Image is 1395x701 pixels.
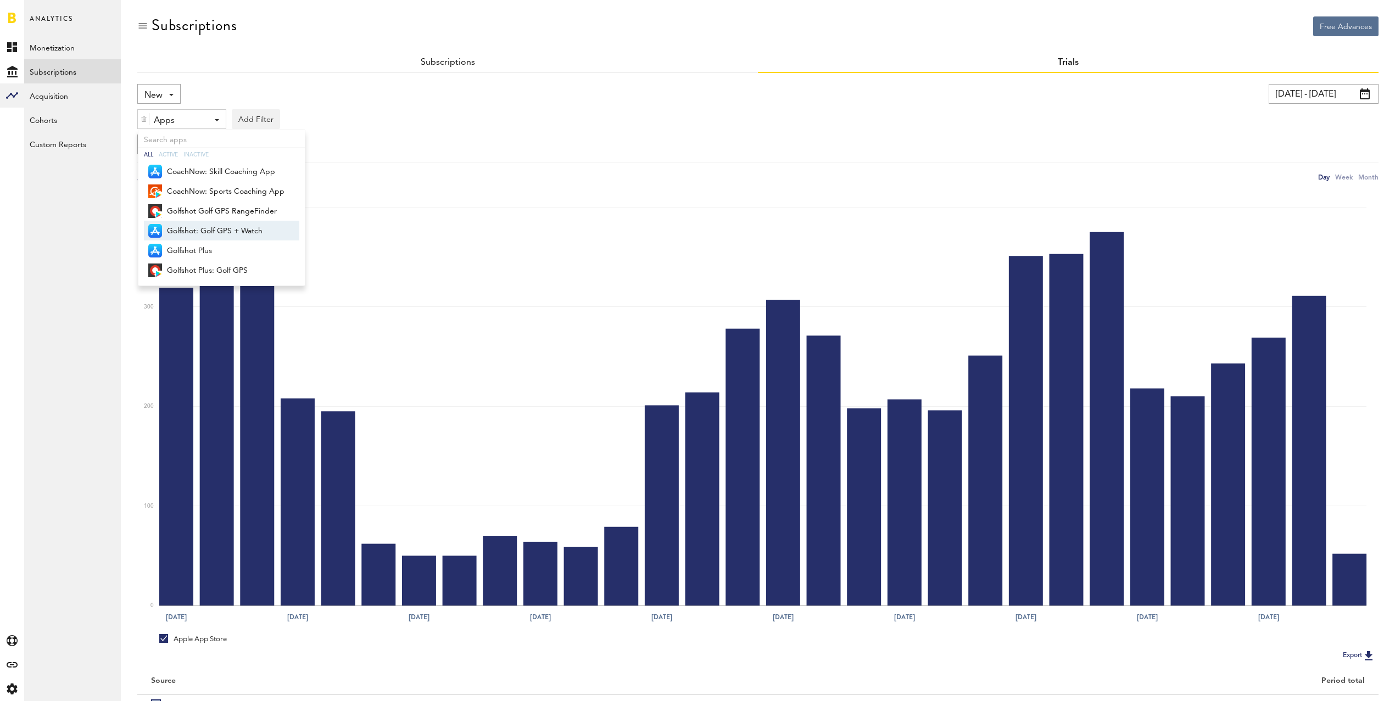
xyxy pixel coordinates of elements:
a: Acquisition [24,83,121,108]
text: [DATE] [651,612,672,622]
text: [DATE] [894,612,915,622]
input: Search apps [138,130,305,148]
img: 17.png [155,211,162,218]
span: Golfshot Plus: Golf GPS [167,261,284,280]
div: Apple App Store [159,634,227,644]
text: 100 [144,503,154,509]
div: Day [1318,171,1330,183]
div: Period total [772,676,1365,686]
text: [DATE] [1015,612,1036,622]
img: trash_awesome_blue.svg [141,115,147,123]
img: Export [1362,649,1375,662]
a: CoachNow: Sports Coaching App [144,181,289,201]
span: Analytics [30,12,73,35]
div: Active [159,148,178,161]
a: Golfshot: Golf GPS + Watch [144,221,289,240]
button: Export [1340,648,1379,663]
button: Free Advances [1313,16,1379,36]
a: Custom Reports [24,132,121,156]
span: CoachNow: Skill Coaching App [167,162,284,181]
text: 300 [144,304,154,310]
a: Golfshot Plus: Golf GPS [144,260,289,280]
img: qo9Ua-kR-mJh2mDZAFTx63M3e_ysg5da39QDrh9gHco8-Wy0ARAsrZgd-3XanziKTNQl [148,263,162,277]
text: [DATE] [409,612,429,622]
a: Cohorts [24,108,121,132]
a: Golfshot Golf GPS RangeFinder [144,201,289,221]
img: 17.png [155,271,162,277]
text: [DATE] [1259,612,1280,622]
span: New [144,86,163,105]
div: Delete [138,110,150,128]
div: Subscriptions [152,16,237,34]
a: Trials [1058,58,1079,67]
a: Monetization [24,35,121,59]
span: Golfshot: Golf GPS + Watch [167,222,284,240]
text: [DATE] [773,612,794,622]
text: [DATE] [166,612,187,622]
a: Subscriptions [24,59,121,83]
span: Golfshot Golf GPS RangeFinder [167,202,284,221]
div: Apps [154,111,202,130]
text: 200 [144,404,154,410]
text: 0 [150,603,154,609]
img: 17.png [155,192,162,198]
span: Golfshot Plus [167,242,284,260]
div: Month [1358,171,1379,183]
div: Week [1335,171,1353,183]
div: Inactive [183,148,209,161]
a: Subscriptions [421,58,475,67]
text: [DATE] [530,612,551,622]
text: [DATE] [1137,612,1158,622]
span: Support [23,8,63,18]
a: Golfshot Plus [144,240,289,260]
img: 21.png [148,244,162,257]
img: 21.png [148,224,162,238]
img: 2Xbc31OCI-Vjec7zXvAE2OM2ObFaU9b1-f7yXthkulAYejON_ZuzouX1xWJgL0G7oZ0 [148,184,162,198]
img: 21.png [148,165,162,178]
a: CoachNow: Skill Coaching App [144,161,289,181]
span: CoachNow: Sports Coaching App [167,182,284,201]
div: Source [151,676,176,686]
button: Add Filter [232,109,280,129]
text: [DATE] [287,612,308,622]
img: 9UIL7DXlNAIIFEZzCGWNoqib7oEsivjZRLL_hB0ZyHGU9BuA-VfhrlfGZ8low1eCl7KE [148,204,162,218]
div: All [144,148,153,161]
